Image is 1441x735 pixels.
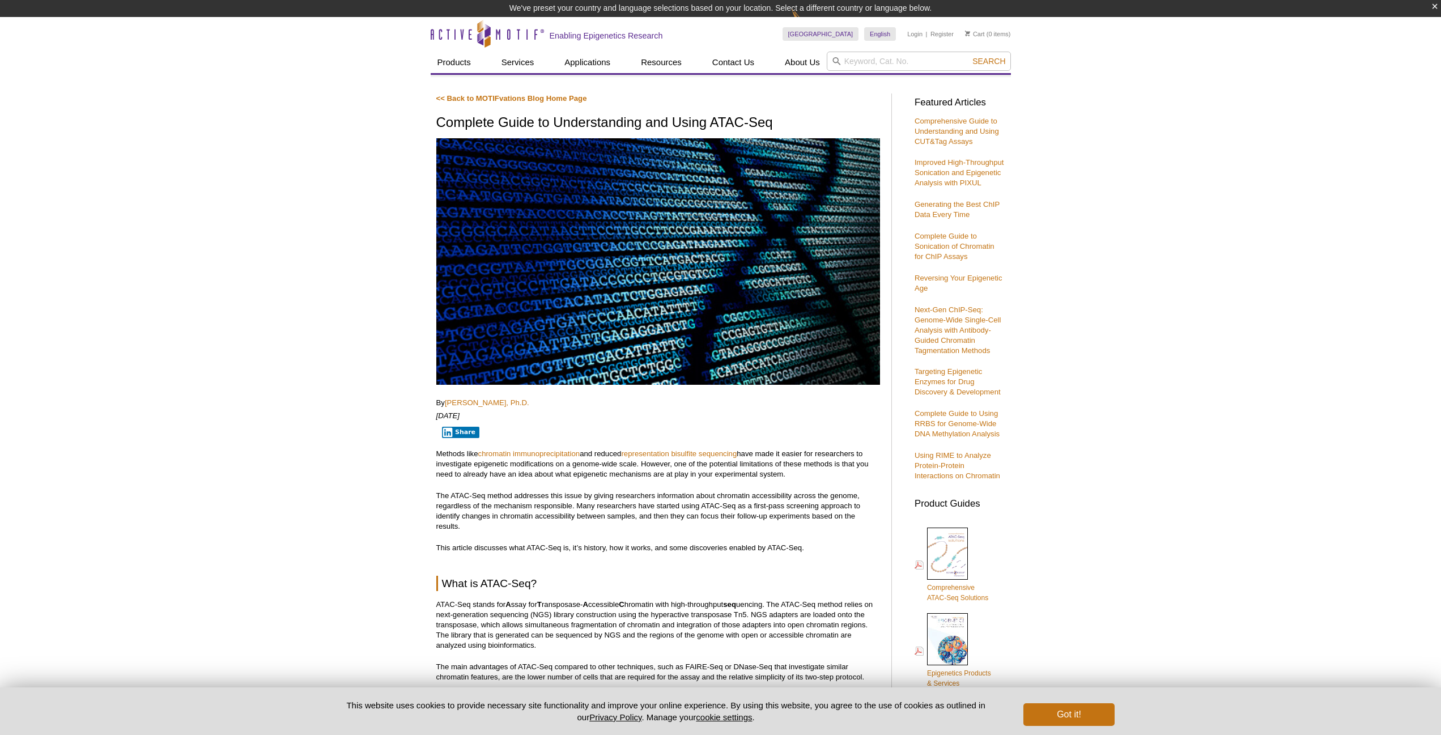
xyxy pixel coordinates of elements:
[927,613,968,665] img: Epi_brochure_140604_cover_web_70x200
[915,492,1005,509] h3: Product Guides
[915,158,1004,187] a: Improved High-Throughput Sonication and Epigenetic Analysis with PIXUL
[436,411,460,420] em: [DATE]
[619,600,624,609] strong: C
[927,669,991,687] span: Epigenetics Products & Services
[621,449,737,458] a: representation bisulfite sequencing
[436,138,880,385] img: ATAC-Seq
[927,528,968,580] img: Comprehensive ATAC-Seq Solutions
[965,27,1011,41] li: (0 items)
[436,491,880,532] p: The ATAC-Seq method addresses this issue by giving researchers information about chromatin access...
[792,9,822,35] img: Change Here
[965,30,985,38] a: Cart
[915,232,994,261] a: Complete Guide to Sonication of Chromatin for ChIP Assays
[436,543,880,553] p: This article discusses what ATAC-Seq is, it’s history, how it works, and some discoveries enabled...
[783,27,859,41] a: [GEOGRAPHIC_DATA]
[445,398,529,407] a: [PERSON_NAME], Ph.D.
[505,600,511,609] strong: A
[926,27,928,41] li: |
[972,57,1005,66] span: Search
[436,115,880,131] h1: Complete Guide to Understanding and Using ATAC-Seq
[537,600,542,609] strong: T
[864,27,896,41] a: English
[634,52,688,73] a: Resources
[327,699,1005,723] p: This website uses cookies to provide necessary site functionality and improve your online experie...
[827,52,1011,71] input: Keyword, Cat. No.
[1023,703,1114,726] button: Got it!
[431,52,478,73] a: Products
[930,30,954,38] a: Register
[927,584,988,602] span: Comprehensive ATAC-Seq Solutions
[965,31,970,36] img: Your Cart
[915,117,999,146] a: Comprehensive Guide to Understanding and Using CUT&Tag Assays
[915,612,991,690] a: Epigenetics Products& Services
[442,427,480,438] button: Share
[495,52,541,73] a: Services
[915,409,1000,438] a: Complete Guide to Using RRBS for Genome-Wide DNA Methylation Analysis
[915,526,988,605] a: ComprehensiveATAC-Seq Solutions
[436,600,880,651] p: ATAC-Seq stands for ssay for ransposase- ccessible hromatin with high-throughput uencing. The ATA...
[436,398,880,408] p: By
[915,367,1001,396] a: Targeting Epigenetic Enzymes for Drug Discovery & Development
[478,449,580,458] a: chromatin immunoprecipitation
[436,662,880,682] p: The main advantages of ATAC-Seq compared to other techniques, such as FAIRE-Seq or DNase-Seq that...
[436,449,880,479] p: Methods like and reduced have made it easier for researchers to investigate epigenetic modificati...
[696,712,752,722] button: cookie settings
[550,31,663,41] h2: Enabling Epigenetics Research
[558,52,617,73] a: Applications
[705,52,761,73] a: Contact Us
[583,600,588,609] strong: A
[907,30,923,38] a: Login
[778,52,827,73] a: About Us
[915,98,1005,108] h3: Featured Articles
[915,274,1002,292] a: Reversing Your Epigenetic Age
[723,600,736,609] strong: seq
[915,305,1001,355] a: Next-Gen ChIP-Seq: Genome-Wide Single-Cell Analysis with Antibody-Guided Chromatin Tagmentation M...
[436,576,880,591] h2: What is ATAC-Seq?
[915,200,1000,219] a: Generating the Best ChIP Data Every Time
[915,451,1000,480] a: Using RIME to Analyze Protein-Protein Interactions on Chromatin
[589,712,641,722] a: Privacy Policy
[436,94,587,103] a: << Back to MOTIFvations Blog Home Page
[969,56,1009,66] button: Search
